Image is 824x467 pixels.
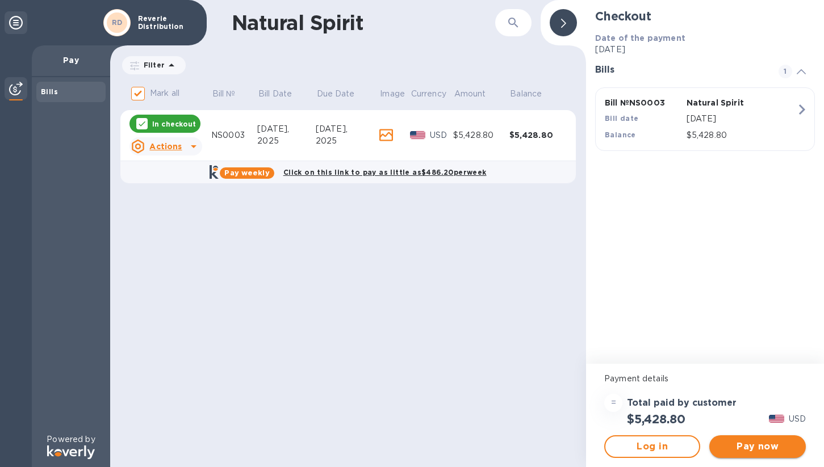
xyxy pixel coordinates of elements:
[380,88,405,100] p: Image
[595,9,815,23] h2: Checkout
[150,87,179,99] p: Mark all
[41,87,58,96] b: Bills
[595,87,815,151] button: Bill №NS0003Natural SpiritBill date[DATE]Balance$5,428.80
[430,129,453,141] p: USD
[232,11,471,35] h1: Natural Spirit
[212,88,250,100] span: Bill №
[595,65,765,75] h3: Bills
[211,129,257,141] div: NS0003
[604,373,806,385] p: Payment details
[604,435,700,458] button: Log in
[454,88,486,100] p: Amount
[614,440,690,453] span: Log in
[605,114,639,123] b: Bill date
[257,135,316,147] div: 2025
[41,54,101,66] p: Pay
[595,44,815,56] p: [DATE]
[687,129,796,141] p: $5,428.80
[595,33,685,43] b: Date of the payment
[687,97,764,108] p: Natural Spirit
[789,413,806,425] p: USD
[411,88,446,100] p: Currency
[687,113,796,125] p: [DATE]
[509,129,566,141] div: $5,428.80
[47,434,95,445] p: Powered by
[453,129,509,141] div: $5,428.80
[605,97,682,108] p: Bill № NS0003
[718,440,796,453] span: Pay now
[316,123,379,135] div: [DATE],
[149,142,182,151] u: Actions
[317,88,370,100] span: Due Date
[410,131,425,139] img: USD
[152,119,196,129] p: In checkout
[510,88,557,100] span: Balance
[47,445,95,459] img: Logo
[605,131,636,139] b: Balance
[257,123,316,135] div: [DATE],
[510,88,542,100] p: Balance
[316,135,379,147] div: 2025
[627,398,737,409] h3: Total paid by customer
[258,88,307,100] span: Bill Date
[139,60,165,70] p: Filter
[212,88,236,100] p: Bill №
[258,88,292,100] p: Bill Date
[112,18,123,27] b: RD
[138,15,195,31] p: Reverie Distribution
[709,435,805,458] button: Pay now
[454,88,501,100] span: Amount
[283,168,487,176] b: Click on this link to pay as little as $486.20 per week
[224,169,269,177] b: Pay weekly
[769,415,784,423] img: USD
[604,394,622,412] div: =
[779,65,792,78] span: 1
[627,412,685,426] h2: $5,428.80
[317,88,355,100] p: Due Date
